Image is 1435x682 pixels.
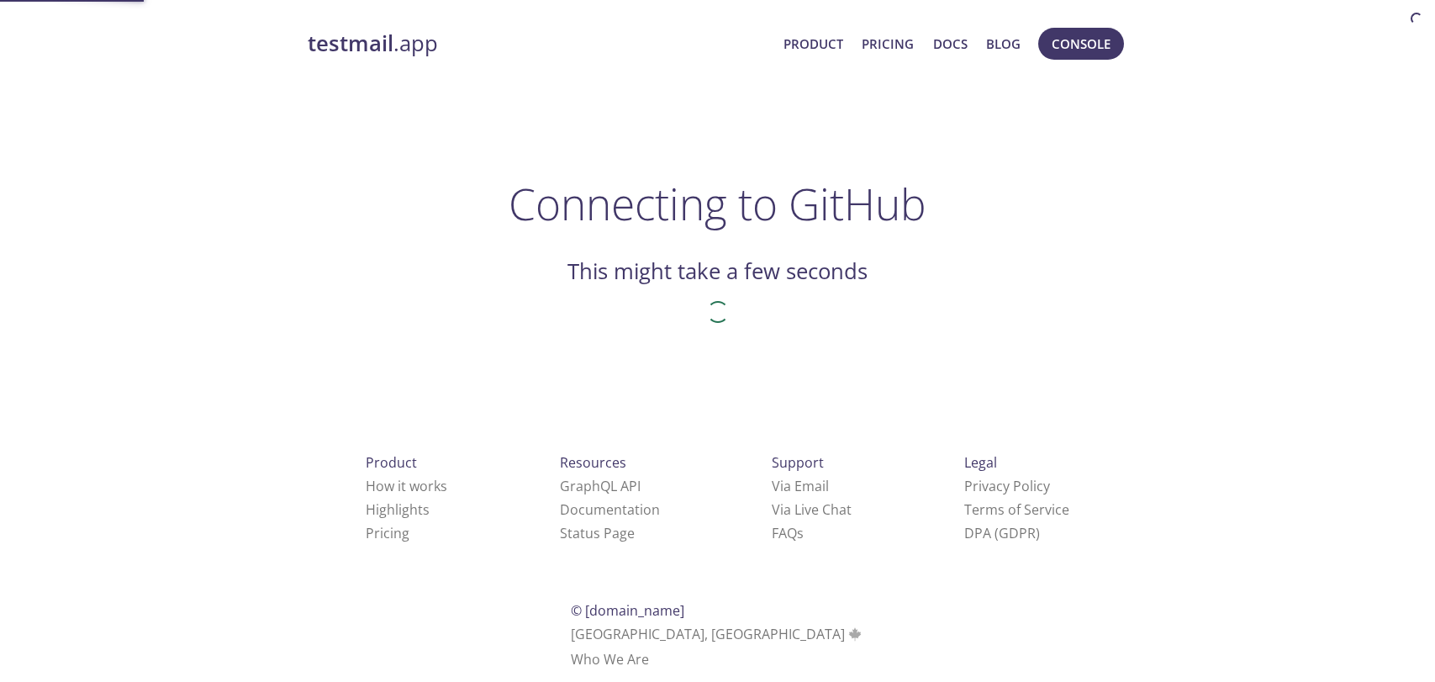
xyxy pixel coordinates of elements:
[986,33,1021,55] a: Blog
[1038,28,1124,60] button: Console
[560,524,635,542] a: Status Page
[560,500,660,519] a: Documentation
[797,524,804,542] span: s
[560,477,641,495] a: GraphQL API
[308,29,771,58] a: testmail.app
[571,601,684,620] span: © [DOMAIN_NAME]
[772,524,804,542] a: FAQ
[772,453,824,472] span: Support
[1052,33,1111,55] span: Console
[366,477,447,495] a: How it works
[308,29,393,58] strong: testmail
[571,650,649,669] a: Who We Are
[571,625,864,643] span: [GEOGRAPHIC_DATA], [GEOGRAPHIC_DATA]
[964,524,1040,542] a: DPA (GDPR)
[366,524,409,542] a: Pricing
[366,500,430,519] a: Highlights
[964,477,1050,495] a: Privacy Policy
[933,33,968,55] a: Docs
[509,178,926,229] h1: Connecting to GitHub
[560,453,626,472] span: Resources
[964,453,997,472] span: Legal
[772,477,829,495] a: Via Email
[783,33,843,55] a: Product
[772,500,852,519] a: Via Live Chat
[567,257,868,286] h2: This might take a few seconds
[366,453,417,472] span: Product
[964,500,1069,519] a: Terms of Service
[862,33,914,55] a: Pricing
